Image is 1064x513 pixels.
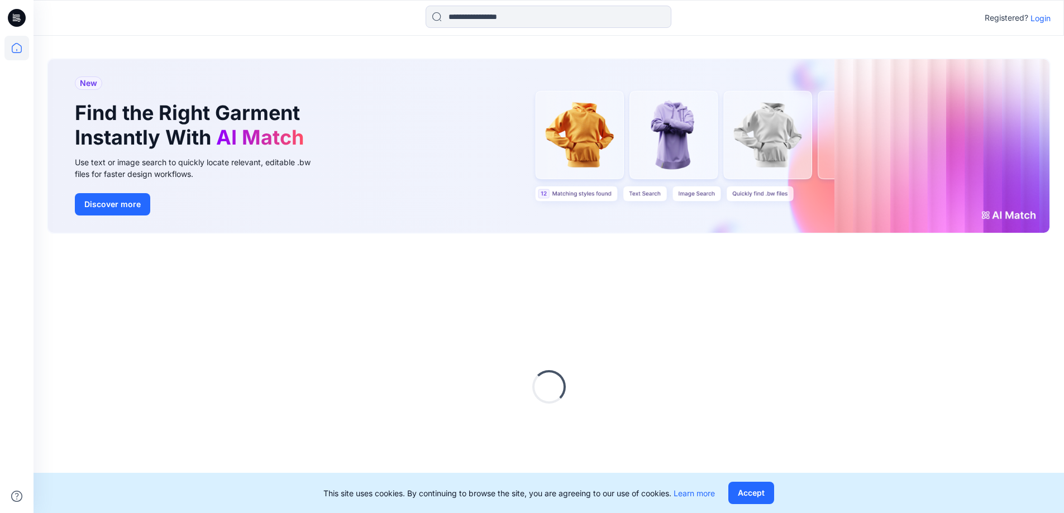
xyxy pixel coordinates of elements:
button: Discover more [75,193,150,215]
a: Learn more [674,488,715,498]
button: Accept [728,482,774,504]
p: This site uses cookies. By continuing to browse the site, you are agreeing to our use of cookies. [323,487,715,499]
p: Login [1030,12,1051,24]
div: Use text or image search to quickly locate relevant, editable .bw files for faster design workflows. [75,156,326,180]
h1: Find the Right Garment Instantly With [75,101,309,149]
span: AI Match [216,125,304,150]
span: New [80,76,97,90]
p: Registered? [985,11,1028,25]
